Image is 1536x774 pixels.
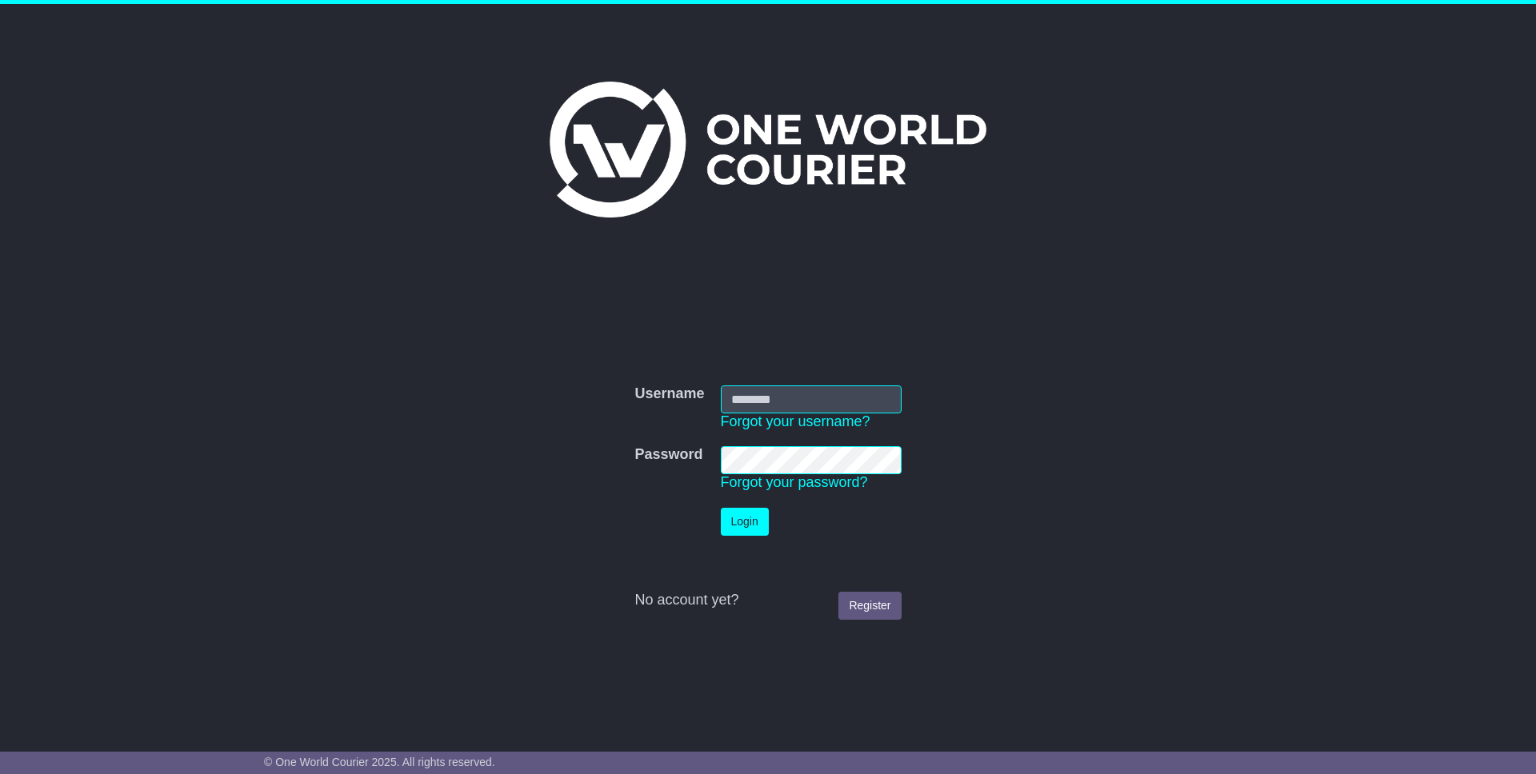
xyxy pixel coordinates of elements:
label: Password [634,446,702,464]
label: Username [634,385,704,403]
a: Forgot your username? [721,413,870,429]
span: © One World Courier 2025. All rights reserved. [264,756,495,768]
a: Register [838,592,901,620]
img: One World [550,82,986,217]
button: Login [721,508,769,536]
a: Forgot your password? [721,474,868,490]
div: No account yet? [634,592,901,609]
